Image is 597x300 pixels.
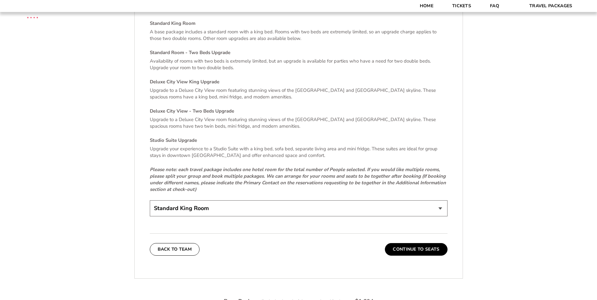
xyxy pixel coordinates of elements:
[150,137,448,144] h4: Studio Suite Upgrade
[150,116,448,130] p: Upgrade to a Deluxe City View room featuring stunning views of the [GEOGRAPHIC_DATA] and [GEOGRAP...
[150,108,448,114] h4: Deluxe City View - Two Beds Upgrade
[150,58,448,71] p: Availability of rooms with two beds is extremely limited, but an upgrade is available for parties...
[150,79,448,85] h4: Deluxe City View King Upgrade
[150,29,448,42] p: A base package includes a standard room with a king bed. Rooms with two beds are extremely limite...
[150,87,448,100] p: Upgrade to a Deluxe City View room featuring stunning views of the [GEOGRAPHIC_DATA] and [GEOGRAP...
[150,166,446,192] em: Please note: each travel package includes one hotel room for the total number of People selected....
[150,20,448,27] h4: Standard King Room
[385,243,447,256] button: Continue To Seats
[150,49,448,56] h4: Standard Room - Two Beds Upgrade
[19,3,46,31] img: CBS Sports Thanksgiving Classic
[150,243,200,256] button: Back To Team
[150,146,448,159] p: Upgrade your experience to a Studio Suite with a king bed, sofa bed, separate living area and min...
